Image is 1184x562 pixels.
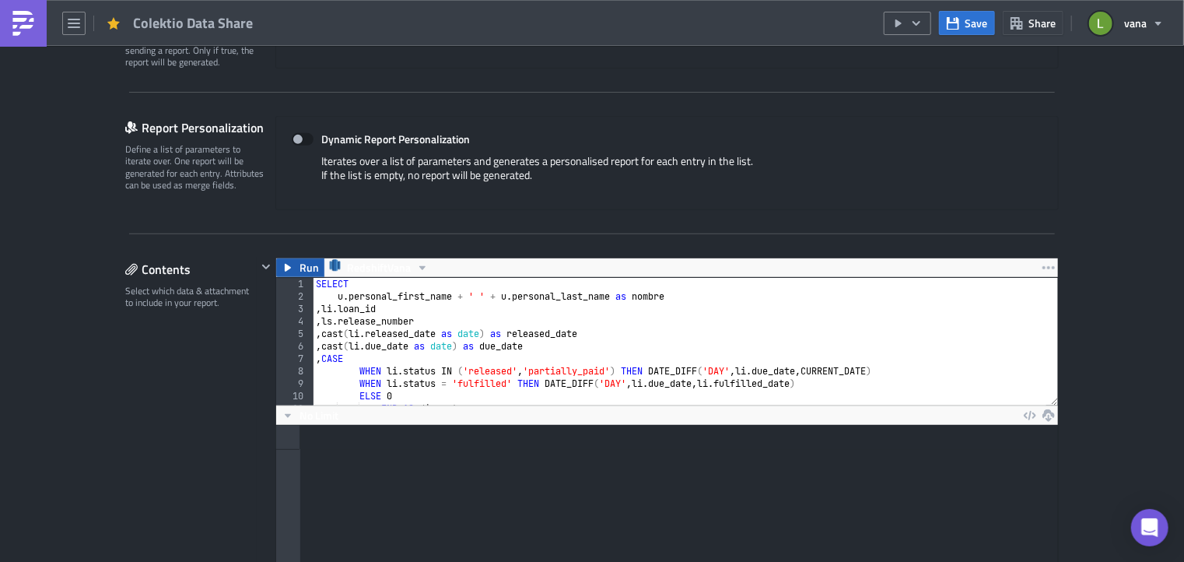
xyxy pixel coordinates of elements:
[276,340,314,353] div: 6
[292,154,1042,194] div: Iterates over a list of parameters and generates a personalised report for each entry in the list...
[133,14,254,32] span: Colektio Data Share
[125,20,265,68] div: Optionally, perform a condition check before generating and sending a report. Only if true, the r...
[276,406,344,425] button: No Limit
[6,6,743,19] p: ✅ Se envio el archivo de recuperacin y de cartera a
[125,116,275,139] div: Report Personalization
[347,258,411,277] span: RedshiftVana
[125,258,257,281] div: Contents
[259,6,302,19] strong: Colektio
[276,315,314,328] div: 4
[276,278,314,290] div: 1
[1003,11,1063,35] button: Share
[276,378,314,390] div: 9
[300,258,319,277] span: Run
[276,258,324,277] button: Run
[321,131,470,147] strong: Dynamic Report Personalization
[1028,15,1056,31] span: Share
[276,402,314,415] div: 11
[276,290,314,303] div: 2
[276,353,314,365] div: 7
[276,328,314,340] div: 5
[125,143,265,191] div: Define a list of parameters to iterate over. One report will be generated for each entry. Attribu...
[11,11,36,36] img: PushMetrics
[276,303,314,315] div: 3
[300,407,338,423] span: No Limit
[939,11,995,35] button: Save
[1124,15,1147,31] span: vana
[1088,10,1114,37] img: Avatar
[1080,6,1172,40] button: vana
[276,365,314,378] div: 8
[6,6,743,19] body: Rich Text Area. Press ALT-0 for help.
[276,390,314,402] div: 10
[1131,509,1168,546] div: Open Intercom Messenger
[257,258,275,276] button: Hide content
[324,258,434,277] button: RedshiftVana
[125,285,257,309] div: Select which data & attachment to include in your report.
[965,15,987,31] span: Save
